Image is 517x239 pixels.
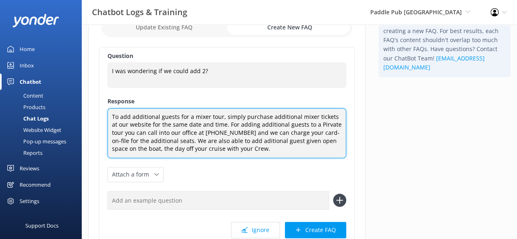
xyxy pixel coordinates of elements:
div: Support Docs [25,217,58,234]
textarea: To add additional guests for a mixer tour, simply purchase additional mixer tickets at our websit... [107,108,346,158]
a: Website Widget [5,124,82,136]
button: Create FAQ [285,222,346,238]
div: Website Widget [5,124,61,136]
span: Paddle Pub [GEOGRAPHIC_DATA] [370,8,462,16]
div: Reports [5,147,43,159]
a: Chat Logs [5,113,82,124]
div: Pop-up messages [5,136,66,147]
div: Products [5,101,45,113]
input: Add an example question [107,191,329,210]
div: Reviews [20,160,39,176]
div: Settings [20,193,39,209]
label: Response [107,97,346,106]
img: yonder-white-logo.png [12,14,59,27]
div: Inbox [20,57,34,74]
div: Home [20,41,35,57]
div: Content [5,90,43,101]
textarea: I was wondering if we could add 2? [107,63,346,88]
h3: Chatbot Logs & Training [92,6,187,19]
a: Pop-up messages [5,136,82,147]
button: Ignore [231,222,280,238]
a: Content [5,90,82,101]
a: Reports [5,147,82,159]
span: Attach a form [112,170,154,179]
div: Chat Logs [5,113,49,124]
a: Products [5,101,82,113]
div: Chatbot [20,74,41,90]
div: Recommend [20,176,51,193]
label: Question [107,51,346,60]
